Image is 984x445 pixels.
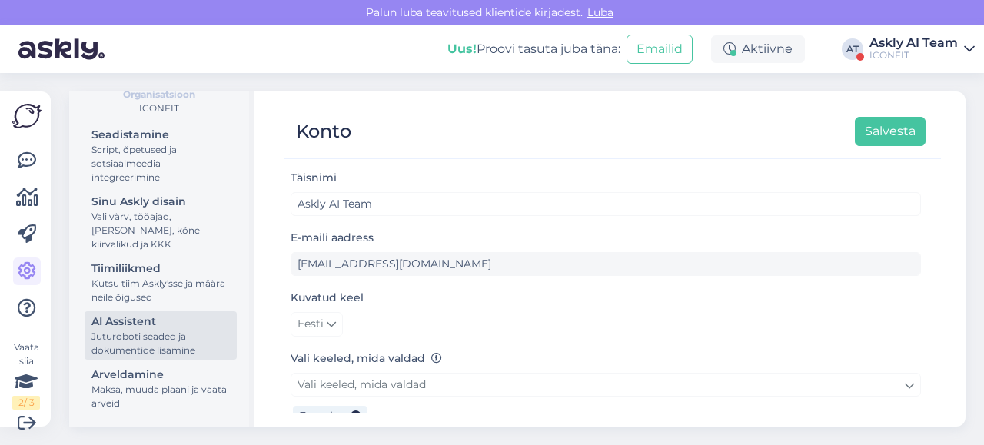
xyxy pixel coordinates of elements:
[85,311,237,360] a: AI AssistentJuturoboti seaded ja dokumentide lisamine
[12,104,42,128] img: Askly Logo
[91,210,230,251] div: Vali värv, tööajad, [PERSON_NAME], kõne kiirvalikud ja KKK
[81,101,237,115] div: ICONFIT
[291,350,442,367] label: Vali keeled, mida valdad
[91,330,230,357] div: Juturoboti seaded ja dokumentide lisamine
[91,314,230,330] div: AI Assistent
[583,5,618,19] span: Luba
[91,194,230,210] div: Sinu Askly disain
[291,252,921,276] input: Sisesta e-maili aadress
[291,290,364,306] label: Kuvatud keel
[123,88,195,101] b: Organisatsioon
[91,367,230,383] div: Arveldamine
[291,230,374,246] label: E-maili aadress
[298,377,426,391] span: Vali keeled, mida valdad
[291,170,337,186] label: Täisnimi
[296,117,351,146] div: Konto
[869,37,975,61] a: Askly AI TeamICONFIT
[291,312,343,337] a: Eesti
[627,35,693,64] button: Emailid
[85,125,237,187] a: SeadistamineScript, õpetused ja sotsiaalmeedia integreerimine
[291,373,921,397] a: Vali keeled, mida valdad
[85,191,237,254] a: Sinu Askly disainVali värv, tööajad, [PERSON_NAME], kõne kiirvalikud ja KKK
[91,143,230,184] div: Script, õpetused ja sotsiaalmeedia integreerimine
[447,40,620,58] div: Proovi tasuta juba täna:
[299,409,346,423] span: Estonian
[869,49,958,61] div: ICONFIT
[85,364,237,413] a: ArveldamineMaksa, muuda plaani ja vaata arveid
[855,117,926,146] button: Salvesta
[91,383,230,410] div: Maksa, muuda plaani ja vaata arveid
[91,277,230,304] div: Kutsu tiim Askly'sse ja määra neile õigused
[85,258,237,307] a: TiimiliikmedKutsu tiim Askly'sse ja määra neile õigused
[842,38,863,60] div: AT
[12,396,40,410] div: 2 / 3
[711,35,805,63] div: Aktiivne
[298,316,324,333] span: Eesti
[12,340,40,410] div: Vaata siia
[91,127,230,143] div: Seadistamine
[869,37,958,49] div: Askly AI Team
[447,42,477,56] b: Uus!
[291,192,921,216] input: Sisesta nimi
[91,261,230,277] div: Tiimiliikmed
